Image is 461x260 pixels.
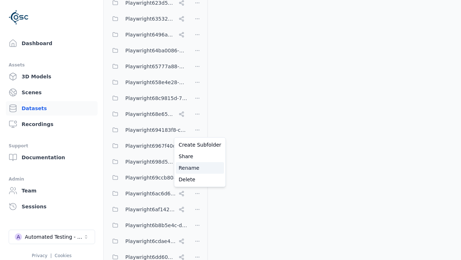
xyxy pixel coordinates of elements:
[176,139,224,151] a: Create Subfolder
[176,162,224,174] a: Rename
[176,174,224,185] a: Delete
[176,151,224,162] a: Share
